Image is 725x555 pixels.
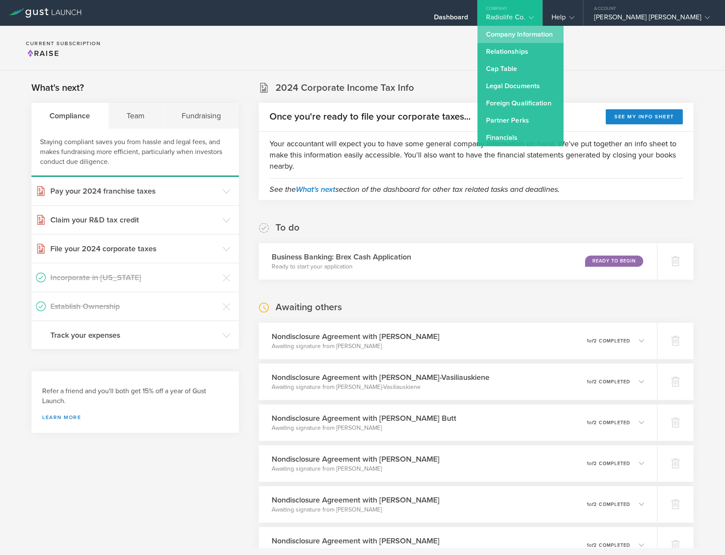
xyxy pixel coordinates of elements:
[42,386,228,406] h3: Refer a friend and you'll both get 15% off a year of Gust Launch.
[272,424,456,432] p: Awaiting signature from [PERSON_NAME]
[272,453,440,465] h3: Nondisclosure Agreement with [PERSON_NAME]
[296,185,335,194] a: What's next
[50,272,218,283] h3: Incorporate in [US_STATE]
[272,506,440,514] p: Awaiting signature from [PERSON_NAME]
[272,342,440,351] p: Awaiting signature from [PERSON_NAME]
[682,514,725,555] iframe: Chat Widget
[272,251,411,262] h3: Business Banking: Brex Cash Application
[587,379,630,384] p: 1 2 completed
[272,494,440,506] h3: Nondisclosure Agreement with [PERSON_NAME]
[587,461,630,466] p: 1 2 completed
[589,543,594,548] em: of
[272,331,440,342] h3: Nondisclosure Agreement with [PERSON_NAME]
[589,502,594,507] em: of
[589,338,594,344] em: of
[26,49,59,58] span: Raise
[50,330,218,341] h3: Track your expenses
[276,301,342,314] h2: Awaiting others
[434,13,468,26] div: Dashboard
[551,13,574,26] div: Help
[589,420,594,425] em: of
[589,379,594,385] em: of
[589,461,594,466] em: of
[272,383,490,392] p: Awaiting signature from [PERSON_NAME]-Vasiliauskiene
[272,413,456,424] h3: Nondisclosure Agreement with [PERSON_NAME] Butt
[259,243,657,280] div: Business Banking: Brex Cash ApplicationReady to start your applicationReady to Begin
[587,339,630,343] p: 1 2 completed
[108,103,163,129] div: Team
[585,256,643,267] div: Ready to Begin
[270,138,683,172] p: Your accountant will expect you to have some general company information on hand. We've put toget...
[272,465,440,473] p: Awaiting signature from [PERSON_NAME]
[42,415,228,420] a: Learn more
[26,41,101,46] h2: Current Subscription
[606,109,683,124] button: See my info sheet
[31,82,84,94] h2: What's next?
[272,262,411,271] p: Ready to start your application
[587,543,630,548] p: 1 2 completed
[587,420,630,425] p: 1 2 completed
[272,372,490,383] h3: Nondisclosure Agreement with [PERSON_NAME]-Vasiliauskiene
[276,82,414,94] h2: 2024 Corporate Income Tax Info
[272,546,440,555] p: Awaiting signature from [PERSON_NAME]
[50,301,218,312] h3: Establish Ownership
[50,243,218,254] h3: File your 2024 corporate taxes
[50,214,218,225] h3: Claim your R&D tax credit
[164,103,239,129] div: Fundraising
[270,185,560,194] em: See the section of the dashboard for other tax related tasks and deadlines.
[276,222,300,234] h2: To do
[587,502,630,507] p: 1 2 completed
[270,111,471,123] h2: Once you're ready to file your corporate taxes...
[31,129,239,177] div: Staying compliant saves you from hassle and legal fees, and makes fundraising more efficient, par...
[50,185,218,197] h3: Pay your 2024 franchise taxes
[31,103,108,129] div: Compliance
[594,13,710,26] div: [PERSON_NAME] [PERSON_NAME]
[272,535,440,546] h3: Nondisclosure Agreement with [PERSON_NAME]
[486,13,534,26] div: Radiolife Co.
